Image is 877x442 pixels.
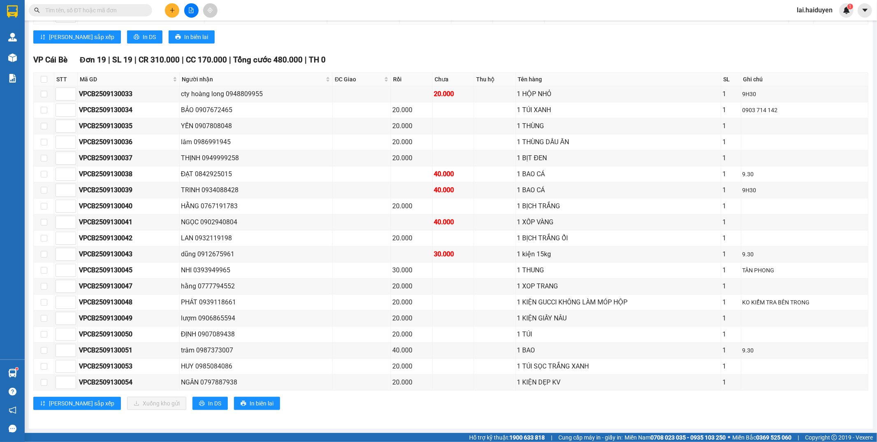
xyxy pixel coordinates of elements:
div: 1 TÚI SỌC TRẮNG XANH [517,361,720,371]
button: downloadXuống kho gửi [127,397,186,410]
button: printerIn DS [192,397,228,410]
div: 1 THÙNG [517,121,720,131]
div: 1 THUNG [517,265,720,275]
span: CR 310.000 [139,55,180,64]
span: ĐC Giao [335,75,382,84]
div: 9.30 [743,170,867,179]
div: 1 BỊT ĐEN [517,153,720,163]
span: aim [207,7,213,13]
div: 9.30 [743,346,867,355]
div: 1 [722,313,740,323]
td: VPCB2509130041 [78,214,180,230]
div: 9H30 [743,90,867,99]
td: VPCB2509130048 [78,295,180,311]
th: Thu hộ [474,73,516,86]
span: message [9,425,16,433]
th: Tên hàng [516,73,721,86]
button: file-add [184,3,199,18]
div: VPCB2509130043 [79,249,178,259]
span: SL 19 [112,55,132,64]
sup: 1 [847,4,853,9]
button: caret-down [858,3,872,18]
div: VPCB2509130045 [79,265,178,275]
strong: 0369 525 060 [756,434,791,441]
div: 1 [722,281,740,291]
div: VPCB2509130048 [79,297,178,307]
td: VPCB2509130042 [78,230,180,246]
div: YẾN 0907808048 [181,121,331,131]
div: VPCB2509130037 [79,153,178,163]
span: VP Cái Bè [33,55,67,64]
div: VPCB2509130051 [79,345,178,355]
button: sort-ascending[PERSON_NAME] sắp xếp [33,397,121,410]
span: Miền Nam [625,433,726,442]
div: VPCB2509130053 [79,361,178,371]
span: notification [9,406,16,414]
div: 1 [722,345,740,355]
div: hằng 0777794552 [181,281,331,291]
div: KO KIỂM TRA BÊN TRONG [743,298,867,307]
div: VPCB2509130042 [79,233,178,243]
div: 1 BỊCH TRẮNG [517,201,720,211]
div: NGÂN 0797887938 [181,377,331,387]
span: search [34,7,40,13]
td: VPCB2509130054 [78,375,180,391]
div: 1 XOP TRANG [517,281,720,291]
div: 20.000 [392,361,431,371]
td: VPCB2509130038 [78,166,180,182]
span: | [551,433,552,442]
div: VPCB2509130050 [79,329,178,339]
div: 1 HỘP NHỎ [517,89,720,99]
span: [PERSON_NAME] sắp xếp [49,399,114,408]
div: VPCB2509130036 [79,137,178,147]
button: plus [165,3,179,18]
td: VPCB2509130040 [78,198,180,214]
div: 1 [722,201,740,211]
span: | [108,55,110,64]
span: printer [199,401,205,407]
span: In biên lai [184,32,208,41]
div: 20.000 [392,281,431,291]
div: 20.000 [392,121,431,131]
div: VPCB2509130035 [79,121,178,131]
img: warehouse-icon [8,53,17,62]
div: 1 [722,361,740,371]
div: 20.000 [434,89,472,99]
img: logo-vxr [7,5,18,18]
div: 20.000 [392,313,431,323]
span: caret-down [861,7,869,14]
div: VPCB2509130034 [79,105,178,115]
div: 9H30 [743,186,867,195]
div: 30.000 [434,249,472,259]
div: 1 [722,153,740,163]
div: NGỌC 0902940804 [181,217,331,227]
div: VPCB2509130049 [79,313,178,323]
span: In biên lai [250,399,273,408]
div: 1 [722,89,740,99]
span: | [134,55,137,64]
div: 1 TÚI XANH [517,105,720,115]
span: Người nhận [182,75,324,84]
div: 40.000 [434,169,472,179]
td: VPCB2509130045 [78,262,180,279]
div: VPCB2509130038 [79,169,178,179]
div: 20.000 [392,105,431,115]
input: Tìm tên, số ĐT hoặc mã đơn [45,6,142,15]
div: VPCB2509130047 [79,281,178,291]
div: 1 [722,265,740,275]
span: copyright [831,435,837,440]
div: 1 [722,233,740,243]
div: 1 XỐP VÀNG [517,217,720,227]
span: plus [169,7,175,13]
div: 9.30 [743,250,867,259]
div: cty hoàng long 0948809955 [181,89,331,99]
td: VPCB2509130034 [78,102,180,118]
div: 20.000 [392,233,431,243]
span: Cung cấp máy in - giấy in: [558,433,622,442]
td: VPCB2509130037 [78,150,180,166]
div: 40.000 [434,185,472,195]
div: TRINH 0934088428 [181,185,331,195]
div: HẰNG 0767191783 [181,201,331,211]
span: CC 170.000 [186,55,227,64]
div: ĐỊNH 0907089438 [181,329,331,339]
